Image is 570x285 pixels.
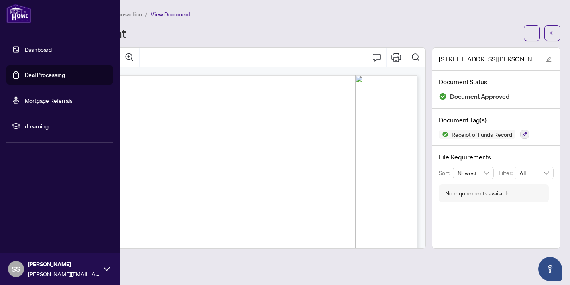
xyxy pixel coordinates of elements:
[25,71,65,79] a: Deal Processing
[439,77,554,86] h4: Document Status
[12,263,20,275] span: SS
[499,169,515,177] p: Filter:
[519,167,549,179] span: All
[25,46,52,53] a: Dashboard
[458,167,489,179] span: Newest
[450,91,510,102] span: Document Approved
[439,130,448,139] img: Status Icon
[28,269,100,278] span: [PERSON_NAME][EMAIL_ADDRESS][DOMAIN_NAME]
[546,57,552,62] span: edit
[439,115,554,125] h4: Document Tag(s)
[25,97,73,104] a: Mortgage Referrals
[439,152,554,162] h4: File Requirements
[6,4,31,23] img: logo
[25,122,108,130] span: rLearning
[538,257,562,281] button: Open asap
[550,30,555,36] span: arrow-left
[99,11,142,18] span: View Transaction
[145,10,147,19] li: /
[151,11,191,18] span: View Document
[439,54,539,64] span: [STREET_ADDRESS][PERSON_NAME] - Receipt of Funds.pdf
[439,169,453,177] p: Sort:
[445,189,510,198] div: No requirements available
[28,260,100,269] span: [PERSON_NAME]
[529,30,535,36] span: ellipsis
[448,132,515,137] span: Receipt of Funds Record
[439,92,447,100] img: Document Status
